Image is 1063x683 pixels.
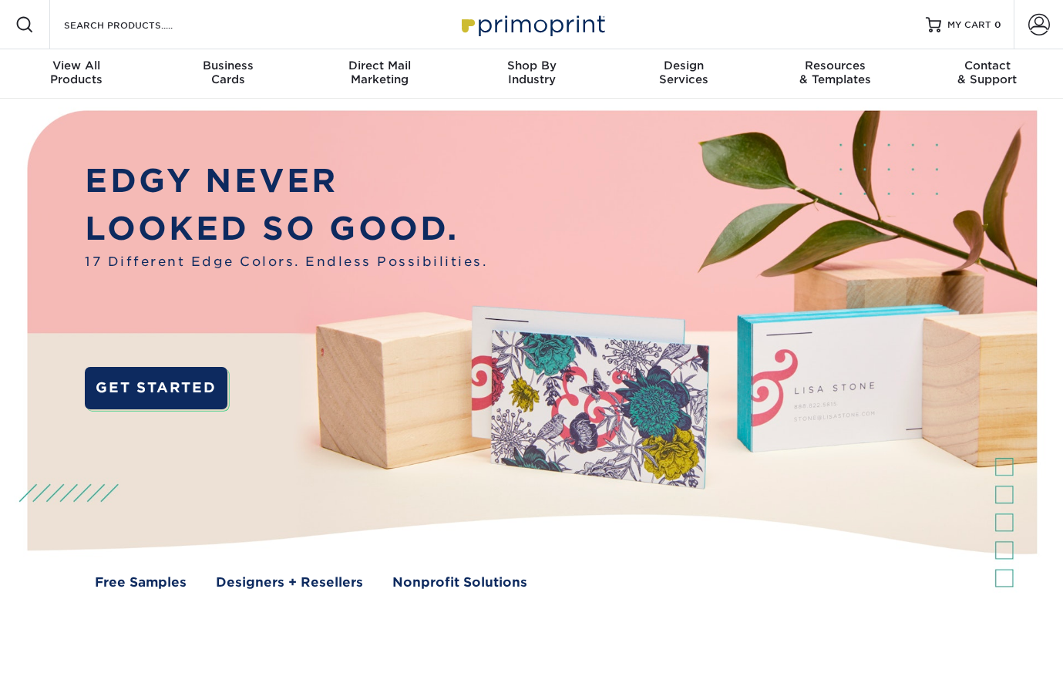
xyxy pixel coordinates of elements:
div: & Support [911,59,1063,86]
img: Primoprint [455,8,609,41]
span: Business [152,59,304,72]
span: MY CART [947,19,991,32]
div: & Templates [759,59,911,86]
a: BusinessCards [152,49,304,99]
a: Resources& Templates [759,49,911,99]
a: Designers + Resellers [216,573,363,592]
a: Shop ByIndustry [456,49,607,99]
p: LOOKED SO GOOD. [85,204,487,252]
span: 0 [994,19,1001,30]
span: 17 Different Edge Colors. Endless Possibilities. [85,252,487,271]
span: Contact [911,59,1063,72]
a: Contact& Support [911,49,1063,99]
div: Marketing [304,59,456,86]
a: Free Samples [95,573,187,592]
a: DesignServices [607,49,759,99]
span: Design [607,59,759,72]
div: Cards [152,59,304,86]
div: Industry [456,59,607,86]
div: Services [607,59,759,86]
a: GET STARTED [85,367,227,409]
input: SEARCH PRODUCTS..... [62,15,213,34]
span: Resources [759,59,911,72]
a: Nonprofit Solutions [392,573,527,592]
span: Direct Mail [304,59,456,72]
a: Direct MailMarketing [304,49,456,99]
p: EDGY NEVER [85,156,487,204]
span: Shop By [456,59,607,72]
